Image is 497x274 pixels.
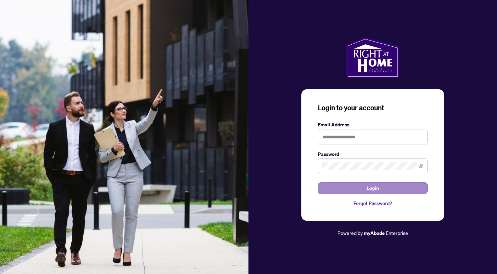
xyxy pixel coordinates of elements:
label: Password [318,150,428,158]
span: Enterprise [386,230,408,236]
span: Powered by [337,230,363,236]
span: eye-invisible [418,164,423,169]
span: Login [367,183,379,194]
a: Forgot Password? [318,199,428,207]
img: ma-logo [346,37,399,78]
h3: Login to your account [318,103,428,113]
a: myAbode [364,229,385,237]
label: Email Address [318,121,428,128]
button: Login [318,182,428,194]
